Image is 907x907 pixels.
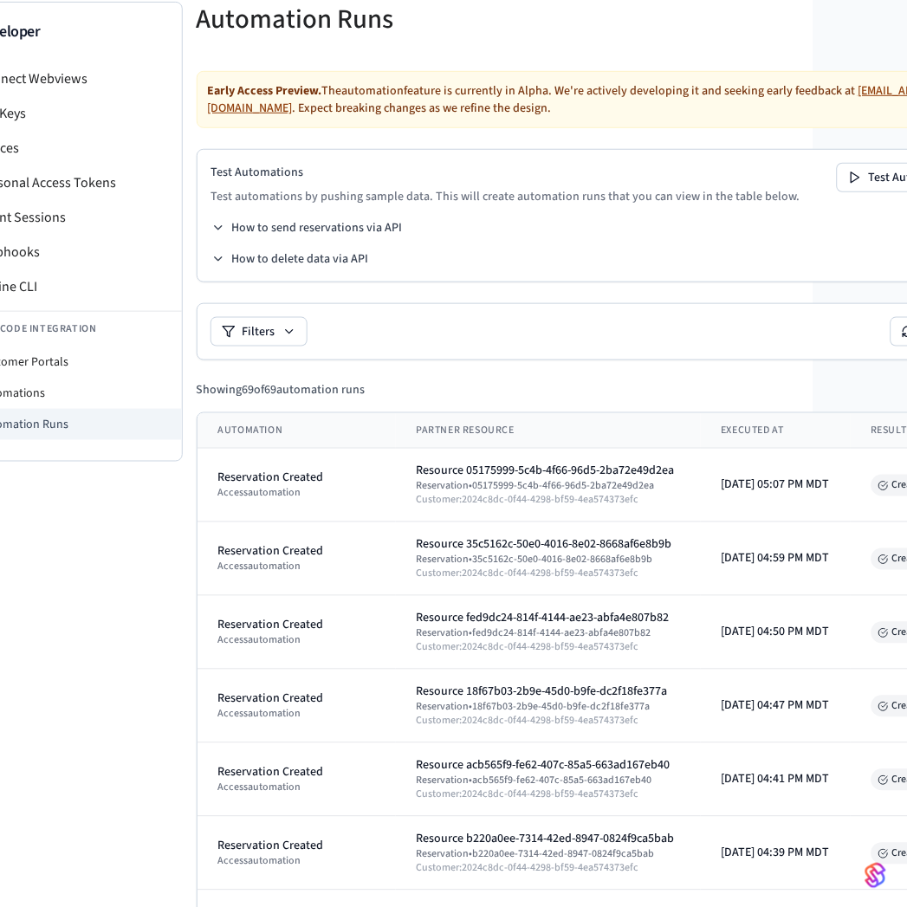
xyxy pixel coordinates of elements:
td: [DATE] 04:41 PM MDT [701,743,851,817]
th: Executed At [701,413,851,449]
div: Resource 05175999-5c4b-4f66-96d5-2ba72e49d2ea [417,463,680,480]
td: [DATE] 04:50 PM MDT [701,596,851,670]
div: Customer: 2024c8dc-0f44-4298-bf59-4ea574373efc [417,715,680,729]
th: Partner Resource [396,413,701,449]
div: Reservation • fed9dc24-814f-4144-ae23-abfa4e807b82 [417,627,680,641]
div: access automation [218,560,375,574]
div: Reservation Created [218,543,375,560]
h5: Automation Runs [197,2,581,37]
div: Reservation Created [218,838,375,855]
div: Customer: 2024c8dc-0f44-4298-bf59-4ea574373efc [417,494,680,508]
div: Reservation Created [218,764,375,781]
td: [DATE] 04:47 PM MDT [701,670,851,743]
td: [DATE] 05:07 PM MDT [701,449,851,522]
div: Resource 18f67b03-2b9e-45d0-b9fe-dc2f18fe377a [417,683,680,701]
div: Reservation • 18f67b03-2b9e-45d0-b9fe-dc2f18fe377a [417,701,680,715]
button: Filters [211,318,307,346]
div: Reservation • 05175999-5c4b-4f66-96d5-2ba72e49d2ea [417,480,680,494]
div: Reservation • b220a0ee-7314-42ed-8947-0824f9ca5bab [417,848,680,862]
div: Resource 35c5162c-50e0-4016-8e02-8668af6e8b9b [417,536,680,554]
div: access automation [218,487,375,501]
td: [DATE] 04:59 PM MDT [701,522,851,596]
td: [DATE] 04:39 PM MDT [701,817,851,891]
strong: Early Access Preview. [208,82,322,100]
div: access automation [218,855,375,869]
div: Reservation Created [218,470,375,487]
h2: Test Automations [211,164,800,181]
div: Reservation • 35c5162c-50e0-4016-8e02-8668af6e8b9b [417,554,680,567]
div: Customer: 2024c8dc-0f44-4298-bf59-4ea574373efc [417,641,680,655]
div: Reservation Created [218,690,375,708]
div: access automation [218,781,375,795]
div: Resource b220a0ee-7314-42ed-8947-0824f9ca5bab [417,831,680,848]
div: Customer: 2024c8dc-0f44-4298-bf59-4ea574373efc [417,788,680,802]
div: Resource acb565f9-fe62-407c-85a5-663ad167eb40 [417,757,680,774]
p: Test automations by pushing sample data. This will create automation runs that you can view in th... [211,188,800,205]
div: Customer: 2024c8dc-0f44-4298-bf59-4ea574373efc [417,567,680,581]
div: Reservation Created [218,617,375,634]
button: How to delete data via API [211,250,369,268]
img: SeamLogoGradient.69752ec5.svg [865,862,886,890]
div: access automation [218,634,375,648]
button: How to send reservations via API [211,219,403,236]
div: access automation [218,708,375,722]
div: Customer: 2024c8dc-0f44-4298-bf59-4ea574373efc [417,862,680,876]
div: Showing 69 of 69 automation runs [197,381,366,398]
th: Automation [198,413,396,449]
div: Reservation • acb565f9-fe62-407c-85a5-663ad167eb40 [417,774,680,788]
div: Resource fed9dc24-814f-4144-ae23-abfa4e807b82 [417,610,680,627]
